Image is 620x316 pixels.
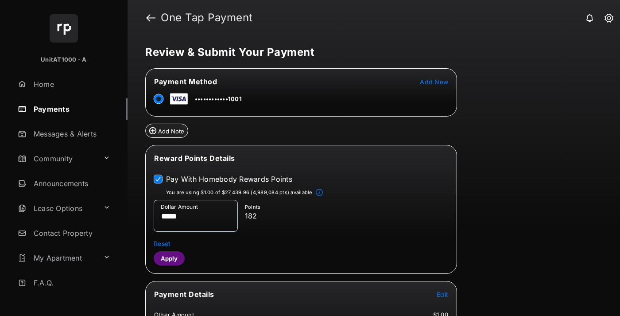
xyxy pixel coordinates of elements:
[50,14,78,43] img: svg+xml;base64,PHN2ZyB4bWxucz0iaHR0cDovL3d3dy53My5vcmcvMjAwMC9zdmciIHdpZHRoPSI2NCIgaGVpZ2h0PSI2NC...
[437,290,448,299] button: Edit
[145,124,188,138] button: Add Note
[14,247,100,269] a: My Apartment
[154,77,217,86] span: Payment Method
[14,272,128,293] a: F.A.Q.
[14,222,128,244] a: Contact Property
[14,123,128,144] a: Messages & Alerts
[154,154,235,163] span: Reward Points Details
[14,148,100,169] a: Community
[154,251,185,265] button: Apply
[14,173,128,194] a: Announcements
[245,211,445,221] p: 182
[14,74,128,95] a: Home
[41,55,86,64] p: UnitAT1000 - A
[14,198,100,219] a: Lease Options
[14,98,128,120] a: Payments
[245,203,445,211] p: Points
[195,95,242,102] span: ••••••••••••1001
[166,175,292,183] label: Pay With Homebody Rewards Points
[161,12,253,23] strong: One Tap Payment
[154,239,170,248] button: Reset
[166,189,312,196] p: You are using $1.00 of $27,439.96 (4,989,084 pts) available
[154,290,214,299] span: Payment Details
[420,77,448,86] button: Add New
[420,78,448,86] span: Add New
[145,47,595,58] h5: Review & Submit Your Payment
[437,291,448,298] span: Edit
